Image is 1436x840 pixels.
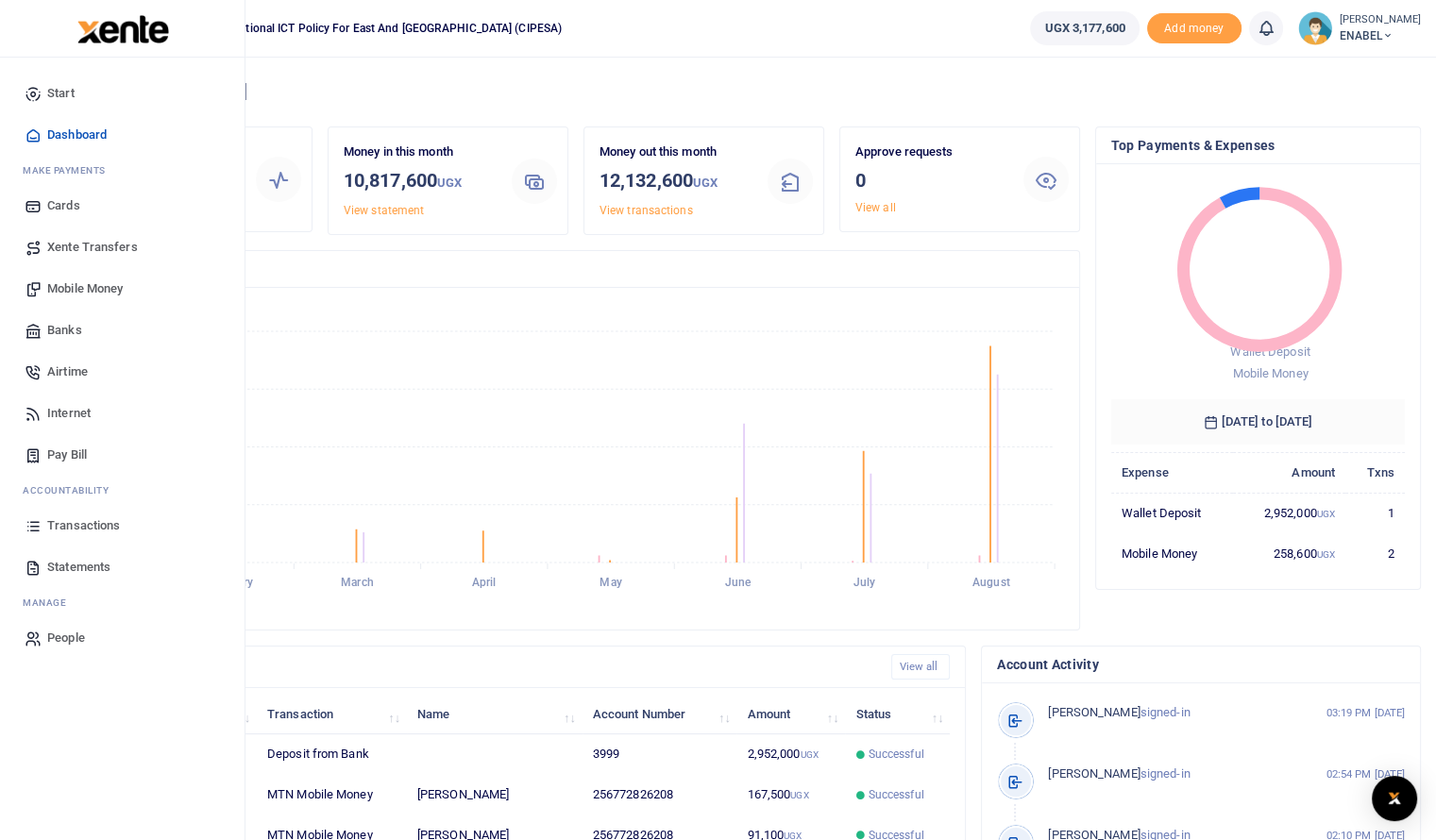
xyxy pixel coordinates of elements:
tspan: April [472,576,497,589]
th: Amount: activate to sort column ascending [736,694,845,734]
p: signed-in [1048,703,1315,723]
h3: 0 [855,166,1008,194]
h4: Hello [PERSON_NAME] [72,81,1421,102]
td: 256772826208 [583,775,737,815]
td: Mobile Money [1111,533,1234,573]
td: 258,600 [1233,533,1345,573]
div: Open Intercom Messenger [1372,776,1417,821]
td: 167,500 [736,775,845,815]
li: Toup your wallet [1147,13,1242,44]
th: Txns [1345,452,1405,493]
a: Dashboard [15,114,229,156]
td: 2 [1345,533,1405,573]
tspan: June [725,576,752,589]
span: Mobile Money [1232,366,1308,380]
p: Money in this month [344,143,497,162]
td: 3999 [583,734,737,775]
a: People [15,617,229,659]
li: M [15,588,229,617]
span: Mobile Money [47,279,123,298]
a: View statement [344,204,424,217]
a: View transactions [600,204,693,217]
span: [PERSON_NAME] [1048,705,1140,719]
span: Internet [47,404,91,423]
small: [PERSON_NAME] [1340,12,1421,28]
tspan: March [341,576,374,589]
span: ake Payments [32,163,106,177]
span: Dashboard [47,126,107,144]
a: Add money [1147,20,1242,34]
small: UGX [1317,549,1335,560]
h4: Account Activity [997,654,1405,675]
a: View all [891,654,951,680]
span: Add money [1147,13,1242,44]
span: Collaboration on International ICT Policy For East and [GEOGRAPHIC_DATA] (CIPESA) [113,20,569,37]
a: Statements [15,546,229,588]
td: Wallet Deposit [1111,493,1234,533]
th: Amount [1233,452,1345,493]
h4: Top Payments & Expenses [1111,135,1405,156]
a: Banks [15,310,229,351]
img: logo-large [77,15,169,43]
p: signed-in [1048,764,1315,784]
tspan: August [972,576,1010,589]
span: ENABEL [1340,27,1421,44]
img: profile-user [1298,11,1332,45]
a: View all [855,201,896,214]
tspan: May [600,576,621,589]
a: Mobile Money [15,268,229,310]
span: Pay Bill [47,445,87,464]
span: Successful [869,786,924,803]
li: Wallet ballance [1022,11,1146,45]
a: Transactions [15,505,229,546]
p: Money out this month [600,143,752,162]
span: People [47,629,85,647]
small: 03:19 PM [DATE] [1326,705,1405,721]
a: UGX 3,177,600 [1030,11,1139,45]
span: Banks [47,321,82,340]
span: Transactions [47,516,120,535]
tspan: July [853,576,875,589]
p: Approve requests [855,143,1008,162]
tspan: February [208,576,253,589]
td: Deposit from Bank [257,734,407,775]
th: Status: activate to sort column ascending [845,694,950,734]
span: Wallet Deposit [1230,344,1309,359]
span: Airtime [47,362,88,381]
small: UGX [693,176,718,190]
h3: 12,132,600 [600,166,752,197]
th: Transaction: activate to sort column ascending [257,694,407,734]
th: Account Number: activate to sort column ascending [583,694,737,734]
a: profile-user [PERSON_NAME] ENABEL [1298,11,1421,45]
span: Statements [47,558,110,577]
td: MTN Mobile Money [257,775,407,815]
span: [PERSON_NAME] [1048,766,1140,781]
a: Cards [15,185,229,227]
small: 02:54 PM [DATE] [1326,766,1405,782]
h4: Transactions Overview [88,259,1064,279]
li: Ac [15,476,229,505]
h4: Recent Transactions [88,657,876,678]
small: UGX [437,176,462,190]
span: Cards [47,196,80,215]
span: Successful [869,746,924,763]
h6: [DATE] to [DATE] [1111,399,1405,445]
a: logo-small logo-large logo-large [76,21,169,35]
span: UGX 3,177,600 [1044,19,1124,38]
li: M [15,156,229,185]
th: Name: activate to sort column ascending [407,694,583,734]
small: UGX [790,790,808,800]
a: Pay Bill [15,434,229,476]
th: Expense [1111,452,1234,493]
span: countability [37,483,109,497]
td: 1 [1345,493,1405,533]
span: Xente Transfers [47,238,138,257]
td: 2,952,000 [1233,493,1345,533]
a: Airtime [15,351,229,393]
td: 2,952,000 [736,734,845,775]
a: Internet [15,393,229,434]
span: anage [32,596,67,610]
td: [PERSON_NAME] [407,775,583,815]
small: UGX [1317,509,1335,519]
a: Xente Transfers [15,227,229,268]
